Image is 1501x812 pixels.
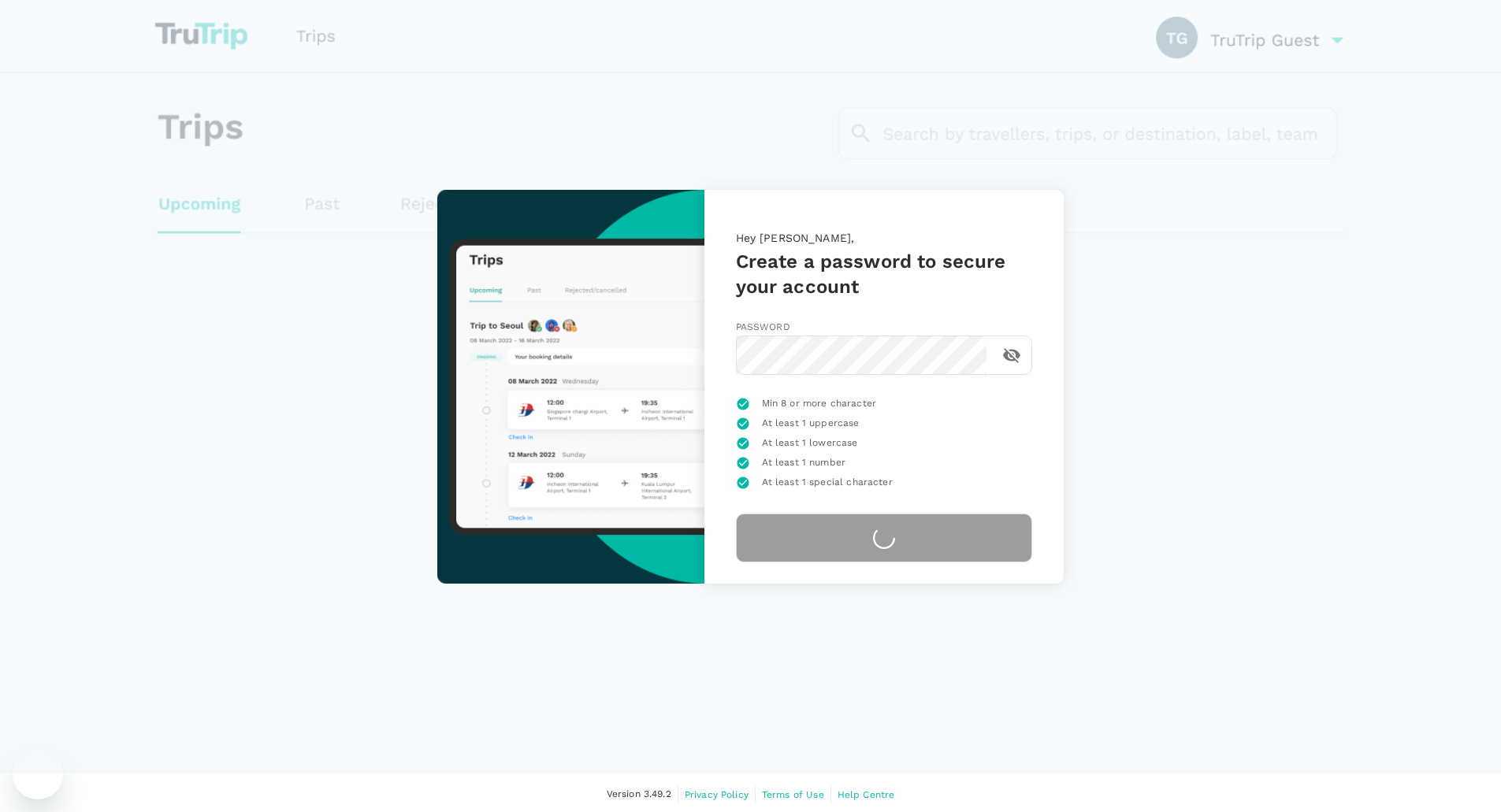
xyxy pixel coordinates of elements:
span: Version 3.49.2 [607,787,671,803]
button: toggle password visibility [993,336,1031,374]
a: Help Centre [838,786,895,803]
span: Min 8 or more character [762,396,876,412]
span: At least 1 uppercase [762,416,860,432]
img: trutrip-set-password [437,190,704,584]
p: Hey [PERSON_NAME], [736,230,1032,249]
span: Password [736,321,790,332]
span: At least 1 special character [762,475,893,491]
a: Terms of Use [762,786,824,803]
h5: Create a password to secure your account [736,249,1032,299]
span: At least 1 lowercase [762,436,858,451]
iframe: Button to launch messaging window [13,749,63,799]
span: Privacy Policy [685,789,749,800]
span: At least 1 number [762,455,846,471]
span: Terms of Use [762,789,824,800]
a: Privacy Policy [685,786,749,803]
span: Help Centre [838,789,895,800]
